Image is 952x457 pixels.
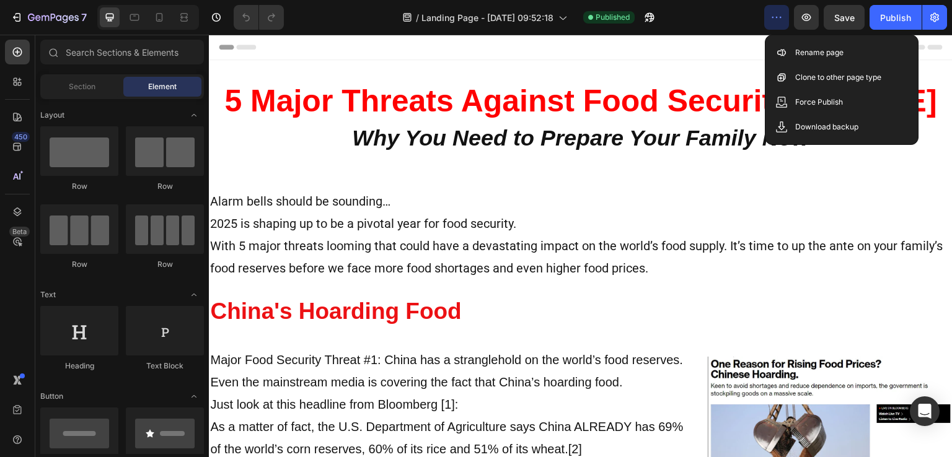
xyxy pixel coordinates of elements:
[596,12,630,23] span: Published
[184,105,204,125] span: Toggle open
[795,71,881,84] p: Clone to other page type
[824,5,865,30] button: Save
[40,110,64,121] span: Layout
[795,96,843,108] p: Force Publish
[40,40,204,64] input: Search Sections & Elements
[795,46,844,59] p: Rename page
[40,181,118,192] div: Row
[126,181,204,192] div: Row
[40,391,63,402] span: Button
[5,5,92,30] button: 7
[910,396,940,426] div: Open Intercom Messenger
[126,360,204,372] div: Text Block
[40,360,118,372] div: Heading
[148,81,177,92] span: Element
[1,381,488,425] p: As a matter of fact, the U.S. Department of Agriculture says China ALREADY has 69% of the world’s...
[126,259,204,270] div: Row
[184,386,204,406] span: Toggle open
[234,5,284,30] div: Undo/Redo
[69,81,95,92] span: Section
[870,5,922,30] button: Publish
[12,132,30,142] div: 450
[81,10,87,25] p: 7
[834,12,855,23] span: Save
[209,35,952,457] iframe: Design area
[184,285,204,305] span: Toggle open
[421,11,553,24] span: Landing Page - [DATE] 09:52:18
[40,259,118,270] div: Row
[9,227,30,237] div: Beta
[416,11,419,24] span: /
[40,289,56,300] span: Text
[795,121,858,133] p: Download backup
[880,11,911,24] div: Publish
